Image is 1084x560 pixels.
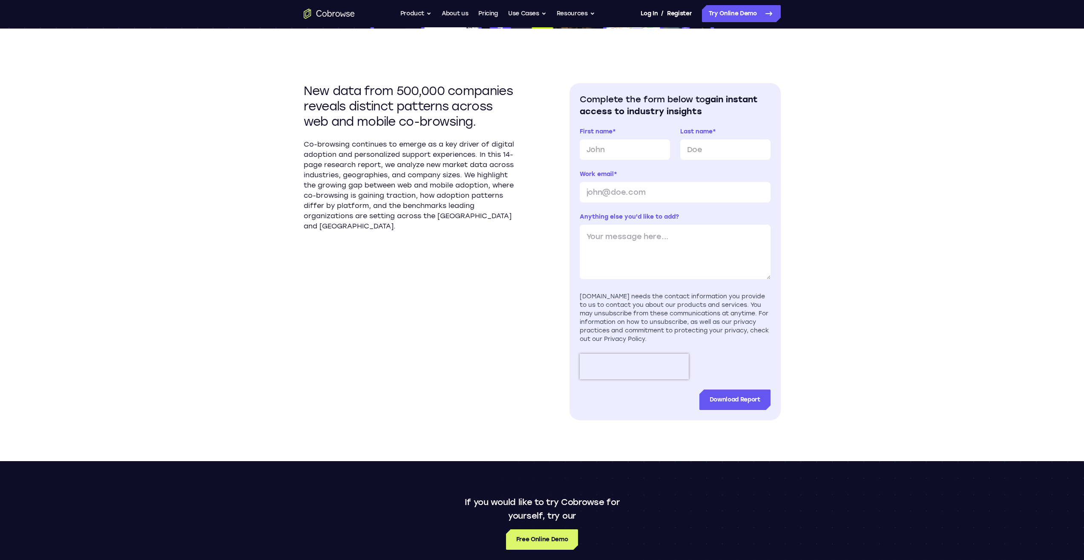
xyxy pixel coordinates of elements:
[699,390,771,410] input: Download Report
[478,5,498,22] a: Pricing
[661,9,664,19] span: /
[442,5,468,22] a: About us
[580,213,679,220] span: Anything else you'd like to add?
[580,170,614,178] span: Work email
[580,139,670,160] input: John
[680,139,771,160] input: Doe
[304,9,355,19] a: Go to the home page
[580,292,771,344] div: [DOMAIN_NAME] needs the contact information you provide to us to contact you about our products a...
[667,5,692,22] a: Register
[557,5,595,22] button: Resources
[702,5,781,22] a: Try Online Demo
[304,139,515,231] p: Co-browsing continues to emerge as a key driver of digital adoption and personalized support expe...
[680,128,713,135] span: Last name
[304,83,515,129] h2: New data from 500,000 companies reveals distinct patterns across web and mobile co-browsing.
[506,529,578,550] a: Free Online Demo
[580,182,771,202] input: john@doe.com
[641,5,658,22] a: Log In
[580,93,771,117] h2: Complete the form below to
[508,5,546,22] button: Use Cases
[400,5,432,22] button: Product
[580,94,758,116] span: gain instant access to industry insights
[460,495,624,522] p: If you would like to try Cobrowse for yourself, try our
[580,128,612,135] span: First name
[580,354,689,379] iframe: reCAPTCHA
